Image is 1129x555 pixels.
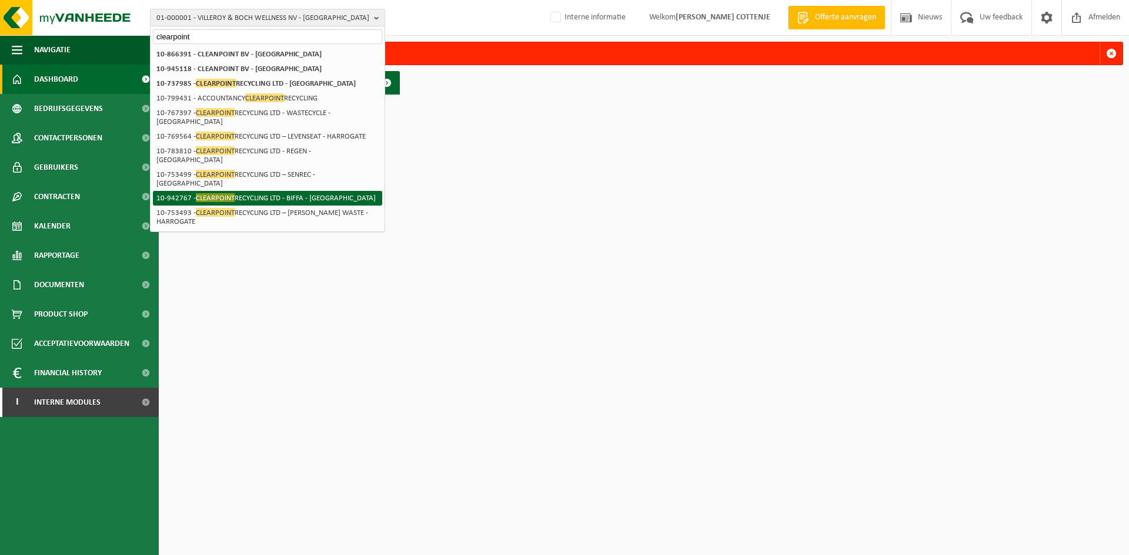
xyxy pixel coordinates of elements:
[196,108,235,117] span: CLEARPOINT
[196,193,235,202] span: CLEARPOINT
[34,300,88,329] span: Product Shop
[34,182,80,211] span: Contracten
[788,6,885,29] a: Offerte aanvragen
[34,35,71,65] span: Navigatie
[156,65,322,73] strong: 10-945118 - CLEANPOINT BV - [GEOGRAPHIC_DATA]
[150,9,385,26] button: 01-000001 - VILLEROY & BOCH WELLNESS NV - [GEOGRAPHIC_DATA]
[153,191,382,206] li: 10-942767 - RECYCLING LTD - BIFFA - [GEOGRAPHIC_DATA]
[34,241,79,270] span: Rapportage
[153,106,382,129] li: 10-767397 - RECYCLING LTD - WASTECYCLE - [GEOGRAPHIC_DATA]
[34,123,102,153] span: Contactpersonen
[812,12,879,23] span: Offerte aanvragen
[156,9,369,27] span: 01-000001 - VILLEROY & BOCH WELLNESS NV - [GEOGRAPHIC_DATA]
[34,211,71,241] span: Kalender
[186,42,1100,65] div: Deze party bestaat niet
[548,9,626,26] label: Interne informatie
[153,206,382,229] li: 10-753493 - RECYCLING LTD – [PERSON_NAME] WASTE - HARROGATE
[34,65,78,94] span: Dashboard
[153,144,382,167] li: 10-783810 - RECYCLING LTD - REGEN - [GEOGRAPHIC_DATA]
[196,208,235,217] span: CLEARPOINT
[153,91,382,106] li: 10-799431 - ACCOUNTANCY RECYCLING
[153,167,382,191] li: 10-753499 - RECYCLING LTD – SENREC - [GEOGRAPHIC_DATA]
[12,388,22,417] span: I
[34,153,78,182] span: Gebruikers
[156,51,322,58] strong: 10-866391 - CLEANPOINT BV - [GEOGRAPHIC_DATA]
[196,132,235,140] span: CLEARPOINT
[196,146,235,155] span: CLEARPOINT
[153,229,382,253] li: 10-761169 - RECYCLING LTD - [PERSON_NAME] WASTE - [GEOGRAPHIC_DATA]
[156,79,356,88] strong: 10-737985 - RECYCLING LTD - [GEOGRAPHIC_DATA]
[196,79,236,88] span: CLEARPOINT
[153,129,382,144] li: 10-769564 - RECYCLING LTD – LEVENSEAT - HARROGATE
[34,94,103,123] span: Bedrijfsgegevens
[153,29,382,44] input: Zoeken naar gekoppelde vestigingen
[34,388,101,417] span: Interne modules
[196,170,235,179] span: CLEARPOINT
[34,270,84,300] span: Documenten
[34,329,129,358] span: Acceptatievoorwaarden
[34,358,102,388] span: Financial History
[676,13,770,22] strong: [PERSON_NAME] COTTENJE
[245,93,284,102] span: CLEARPOINT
